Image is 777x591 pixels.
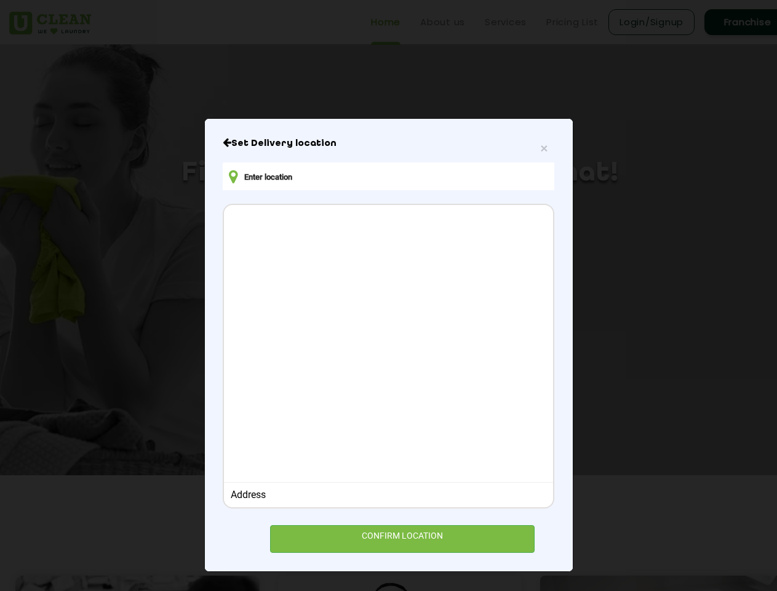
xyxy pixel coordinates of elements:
[540,142,548,155] button: Close
[231,489,546,501] div: Address
[540,141,548,155] span: ×
[270,525,535,553] div: CONFIRM LOCATION
[223,163,554,190] input: Enter location
[223,137,554,150] h6: Close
